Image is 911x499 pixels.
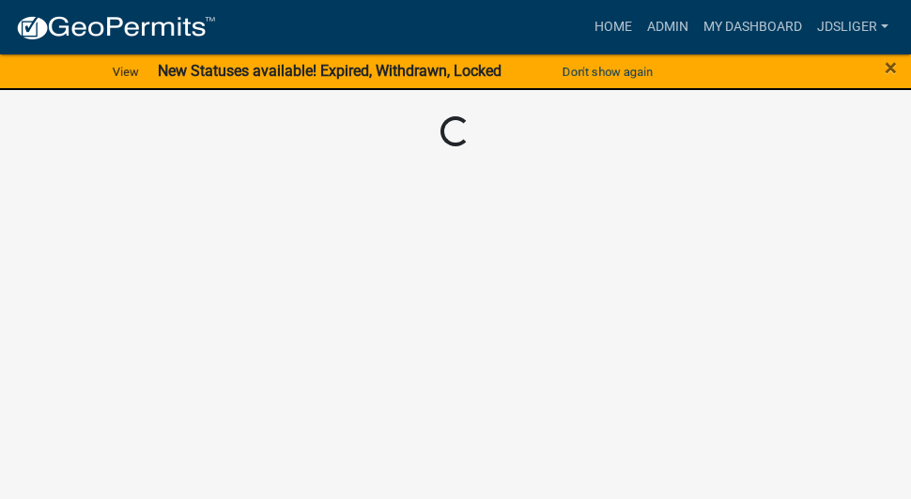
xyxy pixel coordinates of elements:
a: View [105,56,147,87]
a: Home [587,9,640,45]
button: Don't show again [555,56,660,87]
a: Admin [640,9,696,45]
strong: New Statuses available! Expired, Withdrawn, Locked [158,62,502,80]
button: Close [885,56,897,79]
a: My Dashboard [696,9,810,45]
a: JDSliger [810,9,896,45]
span: × [885,54,897,81]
